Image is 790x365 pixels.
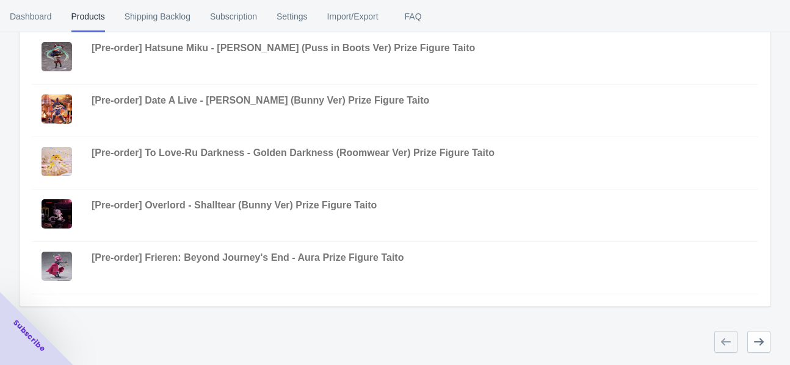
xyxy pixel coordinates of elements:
[42,94,72,124] img: DateALiveVDesktopCuteFigure-KurumiTokisaki_BunnyVer_2.jpg
[11,317,48,354] span: Subscribe
[10,1,52,32] span: Dashboard
[92,95,429,105] span: [Pre-order] Date A Live - [PERSON_NAME] (Bunny Ver) Prize Figure Taito
[42,252,72,281] img: Frieren_BeyondJourney_sEndCorefulFigure-Aura_2.jpg
[210,1,257,32] span: Subscription
[92,200,377,210] span: [Pre-order] Overlord - Shalltear (Bunny Ver) Prize Figure Taito
[42,42,72,71] img: T40480_HatsuneMikuWonderlandFigure-PussinBoots.jpg
[42,147,72,176] img: ToLove-RuDarknessDesktopCuteFigure-GoldenDarkness_RoomwearVer_3.jpg
[92,252,404,263] span: [Pre-order] Frieren: Beyond Journey's End - Aura Prize Figure Taito
[92,147,495,158] span: [Pre-order] To Love-Ru Darkness - Golden Darkness (Roomwear Ver) Prize Figure Taito
[277,1,308,32] span: Settings
[71,1,105,32] span: Products
[42,199,72,229] img: OverlordDesktopCuteFigure-Shalltear_BunnyVer_a571c66d-1031-4392-8e07-347d27cdb585.jpg
[92,43,475,53] span: [Pre-order] Hatsune Miku - [PERSON_NAME] (Puss in Boots Ver) Prize Figure Taito
[398,1,429,32] span: FAQ
[125,1,190,32] span: Shipping Backlog
[327,1,379,32] span: Import/Export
